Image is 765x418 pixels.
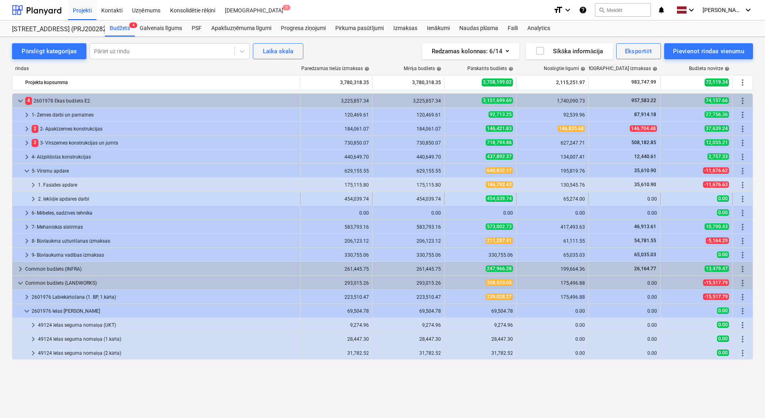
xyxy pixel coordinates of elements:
div: Chat Widget [725,380,765,418]
div: 0.00 [592,280,657,286]
div: 293,015.26 [304,280,369,286]
span: help [723,66,729,71]
div: [DEMOGRAPHIC_DATA] izmaksas [579,66,657,72]
span: 12,440.61 [633,154,657,159]
div: 0.00 [376,210,441,216]
span: keyboard_arrow_right [28,180,38,190]
a: Budžets4 [105,20,135,36]
span: keyboard_arrow_right [28,320,38,330]
div: 3- Virszemes konstrukcijas un jumts [32,137,297,149]
div: 9,274.96 [376,322,441,328]
div: 199,664.36 [520,266,585,272]
a: Progresa ziņojumi [276,20,330,36]
span: 4 [25,97,32,104]
div: 3,780,318.35 [304,76,369,89]
i: notifications [657,5,665,15]
span: keyboard_arrow_down [16,278,25,288]
span: Vairāk darbību [738,320,747,330]
div: 730,850.07 [304,140,369,146]
div: 92,539.96 [520,112,585,118]
span: 13,479.47 [705,265,729,272]
span: Vairāk darbību [738,222,747,232]
div: 175,496.88 [520,294,585,300]
div: 195,819.76 [520,168,585,174]
div: 175,115.80 [304,182,369,188]
i: keyboard_arrow_down [743,5,753,15]
div: 0.00 [592,308,657,314]
div: 31,782.52 [376,350,441,356]
span: Vairāk darbību [738,306,747,316]
span: 26,164.77 [633,266,657,271]
button: Eksportēt [616,43,661,59]
div: Pārslēgt kategorijas [22,46,77,56]
div: 454,039.74 [304,196,369,202]
span: 573,002.73 [486,223,513,230]
span: Vairāk darbību [738,264,747,274]
button: Laika skala [253,43,303,59]
span: keyboard_arrow_down [22,166,32,176]
span: Vairāk darbību [738,166,747,176]
span: 508,182.85 [631,140,657,145]
span: 2 [32,139,38,147]
div: 2. Iekšējie apdares darbi [38,193,297,205]
div: PSF [187,20,206,36]
span: 186,792.43 [486,181,513,188]
span: Vairāk darbību [738,208,747,218]
div: 9- Būvlaukuma vadības izmaksas [32,249,297,261]
span: 10,790.43 [705,223,729,230]
a: Izmaksas [389,20,422,36]
div: 261,445.75 [376,266,441,272]
div: 175,115.80 [376,182,441,188]
div: Redzamas kolonnas : 6/14 [432,46,510,56]
div: 0.00 [520,322,585,328]
span: 308,533.05 [486,279,513,286]
div: 440,649.70 [376,154,441,160]
button: Pārslēgt kategorijas [12,43,86,59]
button: Redzamas kolonnas:6/14 [422,43,519,59]
div: 175,496.88 [520,280,585,286]
div: 184,061.07 [304,126,369,132]
span: keyboard_arrow_right [22,236,32,246]
div: 28,447.30 [448,336,513,342]
div: 1- Zemes darbi un pamatnes [32,109,297,121]
div: 0.00 [448,210,513,216]
span: 640,832.17 [486,167,513,174]
div: 2601976 Labiekārtošana (1. BP, 1.kārta) [32,291,297,303]
span: 4 [129,22,137,28]
div: Pirkuma pasūtījumi [330,20,389,36]
div: 0.00 [592,336,657,342]
span: keyboard_arrow_right [22,152,32,162]
div: 206,123.12 [376,238,441,244]
span: 1 [282,5,290,10]
span: Vairāk darbību [738,138,747,148]
div: 1,740,090.73 [520,98,585,104]
div: 9,274.96 [448,322,513,328]
span: 146,704.48 [630,125,657,132]
div: 0.00 [520,350,585,356]
button: Sīkāka informācija [526,43,613,59]
div: Sīkāka informācija [535,46,603,56]
div: 583,793.16 [304,224,369,230]
div: 627,247.71 [520,140,585,146]
span: 146,835.68 [558,125,585,132]
span: Vairāk darbību [738,194,747,204]
div: Common budžets (LANDWORKS) [25,277,297,289]
div: 3,780,318.35 [376,76,441,89]
div: 7- Mehaniskās sistēmas [32,221,297,233]
span: 37,639.24 [705,125,729,132]
span: Vairāk darbību [738,278,747,288]
span: Vairāk darbību [738,110,747,120]
div: 223,510.47 [304,294,369,300]
span: -5,164.29 [706,237,729,244]
span: Vairāk darbību [738,124,747,134]
div: Pārskatīts budžets [467,66,513,72]
div: 28,447.30 [376,336,441,342]
div: 629,155.55 [304,168,369,174]
span: help [651,66,657,71]
span: keyboard_arrow_down [16,96,25,106]
div: 120,469.61 [376,112,441,118]
span: help [507,66,513,71]
div: 5- Virsmu apdare [32,165,297,177]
